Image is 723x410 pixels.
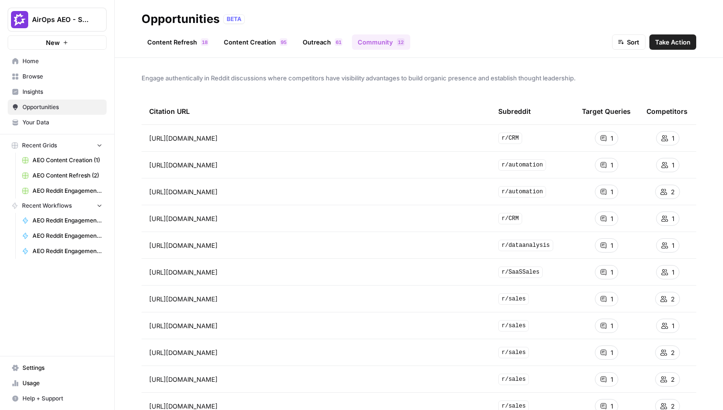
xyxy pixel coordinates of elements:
span: [URL][DOMAIN_NAME] [149,133,218,143]
div: Citation URL [149,98,483,124]
a: Outreach61 [297,34,348,50]
button: Take Action [649,34,696,50]
span: 1 [611,375,613,384]
span: Browse [22,72,102,81]
a: Community12 [352,34,410,50]
span: Opportunities [22,103,102,111]
a: Content Refresh18 [142,34,214,50]
span: r/sales [498,293,529,305]
button: Recent Grids [8,138,107,153]
span: 9 [281,38,284,46]
span: Take Action [655,37,690,47]
span: 1 [672,321,674,331]
span: [URL][DOMAIN_NAME] [149,348,218,357]
button: New [8,35,107,50]
span: 1 [611,187,613,197]
span: 2 [671,187,675,197]
span: 5 [284,38,286,46]
span: r/automation [498,186,546,198]
span: 1 [611,294,613,304]
span: Insights [22,88,102,96]
a: AEO Content Refresh (2) [18,168,107,183]
div: Subreddit [498,98,531,124]
a: AEO Reddit Engagement - Fork [18,244,107,259]
span: AEO Reddit Engagement - Fork [33,232,102,240]
span: r/CRM [498,213,522,224]
span: 1 [672,133,674,143]
button: Help + Support [8,391,107,406]
span: AEO Reddit Engagement - Fork [33,247,102,255]
span: 1 [611,160,613,170]
span: 1 [611,133,613,143]
span: 1 [611,241,613,250]
span: r/automation [498,159,546,171]
div: 18 [201,38,208,46]
span: New [46,38,60,47]
span: 1 [202,38,205,46]
span: Home [22,57,102,66]
span: 1 [398,38,401,46]
div: BETA [223,14,245,24]
span: 2 [671,348,675,357]
span: [URL][DOMAIN_NAME] [149,187,218,197]
a: AEO Reddit Engagement - Fork [18,213,107,228]
span: Recent Grids [22,141,57,150]
div: Target Queries [582,98,631,124]
span: [URL][DOMAIN_NAME] [149,214,218,223]
span: r/CRM [498,133,522,144]
span: 1 [611,348,613,357]
span: Help + Support [22,394,102,403]
span: Settings [22,364,102,372]
span: [URL][DOMAIN_NAME] [149,294,218,304]
span: Usage [22,379,102,388]
a: Settings [8,360,107,376]
span: AEO Reddit Engagement - Fork [33,216,102,225]
a: Content Creation95 [218,34,293,50]
a: Your Data [8,115,107,130]
span: r/SaaSSales [498,266,543,278]
span: Recent Workflows [22,201,72,210]
span: [URL][DOMAIN_NAME] [149,241,218,250]
a: AEO Reddit Engagement - Fork [18,228,107,244]
span: 1 [339,38,341,46]
span: 1 [611,321,613,331]
span: [URL][DOMAIN_NAME] [149,160,218,170]
span: 1 [672,241,674,250]
div: 12 [397,38,405,46]
button: Sort [612,34,646,50]
div: 61 [335,38,342,46]
div: 95 [280,38,287,46]
a: Usage [8,376,107,391]
span: 2 [401,38,404,46]
span: 8 [205,38,208,46]
span: [URL][DOMAIN_NAME] [149,375,218,384]
span: r/dataanalysis [498,240,553,251]
a: Browse [8,69,107,84]
span: [URL][DOMAIN_NAME] [149,267,218,277]
div: Competitors [646,98,688,124]
span: AEO Content Creation (1) [33,156,102,165]
a: AEO Content Creation (1) [18,153,107,168]
span: 2 [671,294,675,304]
span: r/sales [498,374,529,385]
span: AEO Reddit Engagement (2) [33,187,102,195]
span: 1 [672,267,674,277]
span: 1 [611,214,613,223]
span: Engage authentically in Reddit discussions where competitors have visibility advantages to build ... [142,73,696,83]
a: Opportunities [8,100,107,115]
span: 2 [671,375,675,384]
div: Opportunities [142,11,219,27]
span: 6 [336,38,339,46]
span: 1 [672,214,674,223]
img: AirOps AEO - Single Brand (Gong) Logo [11,11,28,28]
span: r/sales [498,320,529,332]
span: 1 [611,267,613,277]
span: 1 [672,160,674,170]
a: AEO Reddit Engagement (2) [18,183,107,199]
a: Insights [8,84,107,100]
span: AEO Content Refresh (2) [33,171,102,180]
button: Recent Workflows [8,199,107,213]
span: [URL][DOMAIN_NAME] [149,321,218,331]
button: Workspace: AirOps AEO - Single Brand (Gong) [8,8,107,32]
span: Sort [627,37,639,47]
